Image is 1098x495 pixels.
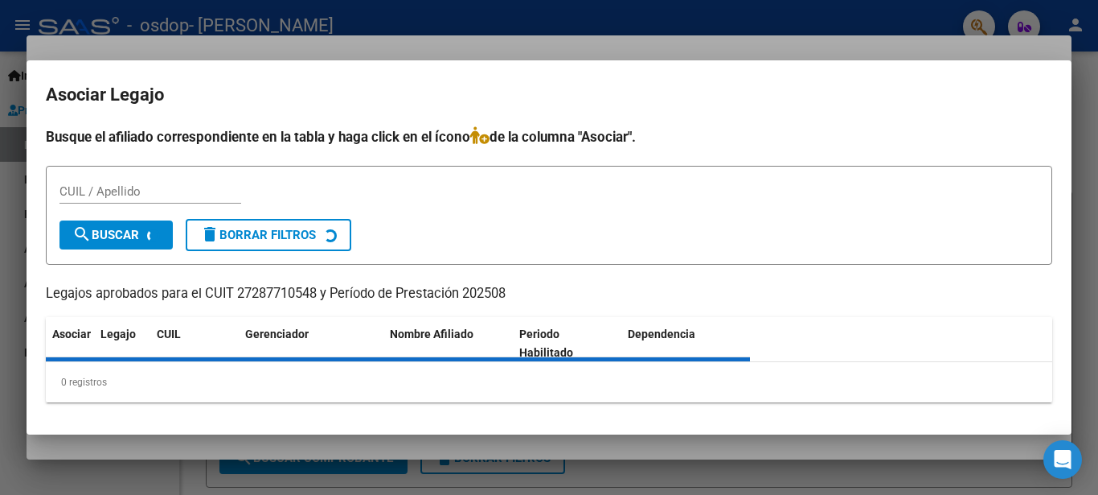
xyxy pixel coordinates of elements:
span: Asociar [52,328,91,340]
mat-icon: search [72,225,92,244]
datatable-header-cell: Asociar [46,317,94,370]
span: Buscar [72,228,139,242]
datatable-header-cell: Legajo [94,317,150,370]
p: Legajos aprobados para el CUIT 27287710548 y Período de Prestación 202508 [46,284,1052,304]
span: Borrar Filtros [200,228,316,242]
h2: Asociar Legajo [46,80,1052,110]
span: CUIL [157,328,181,340]
span: Periodo Habilitado [519,328,573,359]
div: Open Intercom Messenger [1043,440,1082,479]
datatable-header-cell: CUIL [150,317,239,370]
button: Buscar [59,221,173,250]
span: Dependencia [628,328,695,340]
div: 0 registros [46,362,1052,402]
mat-icon: delete [200,225,219,244]
h4: Busque el afiliado correspondiente en la tabla y haga click en el ícono de la columna "Asociar". [46,126,1052,147]
span: Nombre Afiliado [390,328,473,340]
datatable-header-cell: Periodo Habilitado [513,317,621,370]
button: Borrar Filtros [186,219,351,251]
datatable-header-cell: Gerenciador [239,317,383,370]
span: Gerenciador [245,328,309,340]
span: Legajo [100,328,136,340]
datatable-header-cell: Nombre Afiliado [383,317,513,370]
datatable-header-cell: Dependencia [621,317,751,370]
